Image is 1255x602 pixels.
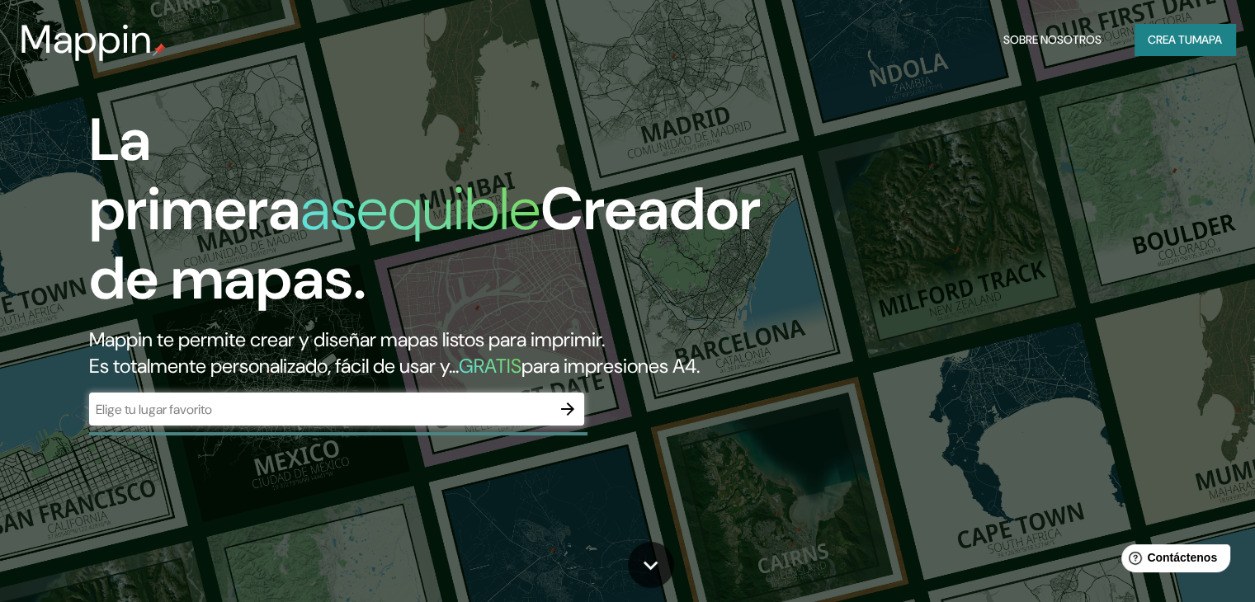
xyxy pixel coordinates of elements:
font: Sobre nosotros [1003,32,1102,47]
font: asequible [300,171,540,247]
font: La primera [89,101,300,247]
font: Creador de mapas. [89,171,761,317]
font: Mappin te permite crear y diseñar mapas listos para imprimir. [89,327,605,352]
font: GRATIS [459,353,521,379]
font: para impresiones A4. [521,353,700,379]
font: Crea tu [1148,32,1192,47]
img: pin de mapeo [153,43,166,56]
button: Crea tumapa [1135,24,1235,55]
font: Es totalmente personalizado, fácil de usar y... [89,353,459,379]
iframe: Lanzador de widgets de ayuda [1108,538,1237,584]
button: Sobre nosotros [997,24,1108,55]
font: Mappin [20,13,153,65]
input: Elige tu lugar favorito [89,400,551,419]
font: mapa [1192,32,1222,47]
